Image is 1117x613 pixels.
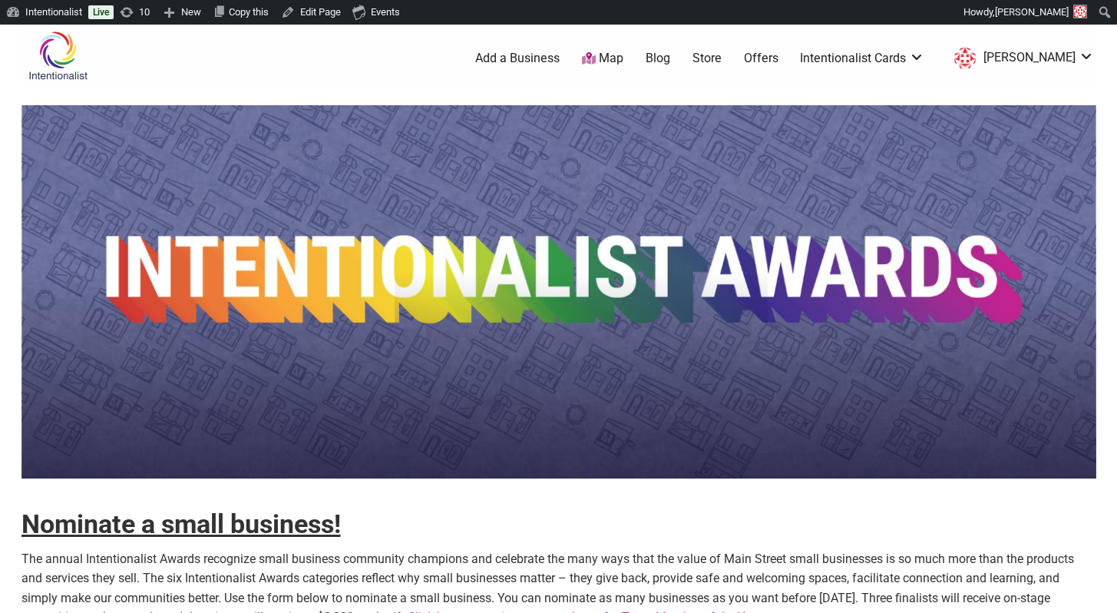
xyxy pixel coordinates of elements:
a: Map [582,50,623,68]
strong: Nominate a small business! [21,509,341,539]
a: Intentionalist Cards [800,50,924,67]
a: Offers [744,50,778,67]
a: [PERSON_NAME] [947,45,1094,72]
img: Intentionalist [21,31,94,81]
span: [PERSON_NAME] [995,6,1069,18]
li: Sarah-Studer [947,45,1094,72]
a: Live [88,5,114,19]
a: Store [692,50,722,67]
a: Blog [646,50,670,67]
a: Add a Business [475,50,560,67]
